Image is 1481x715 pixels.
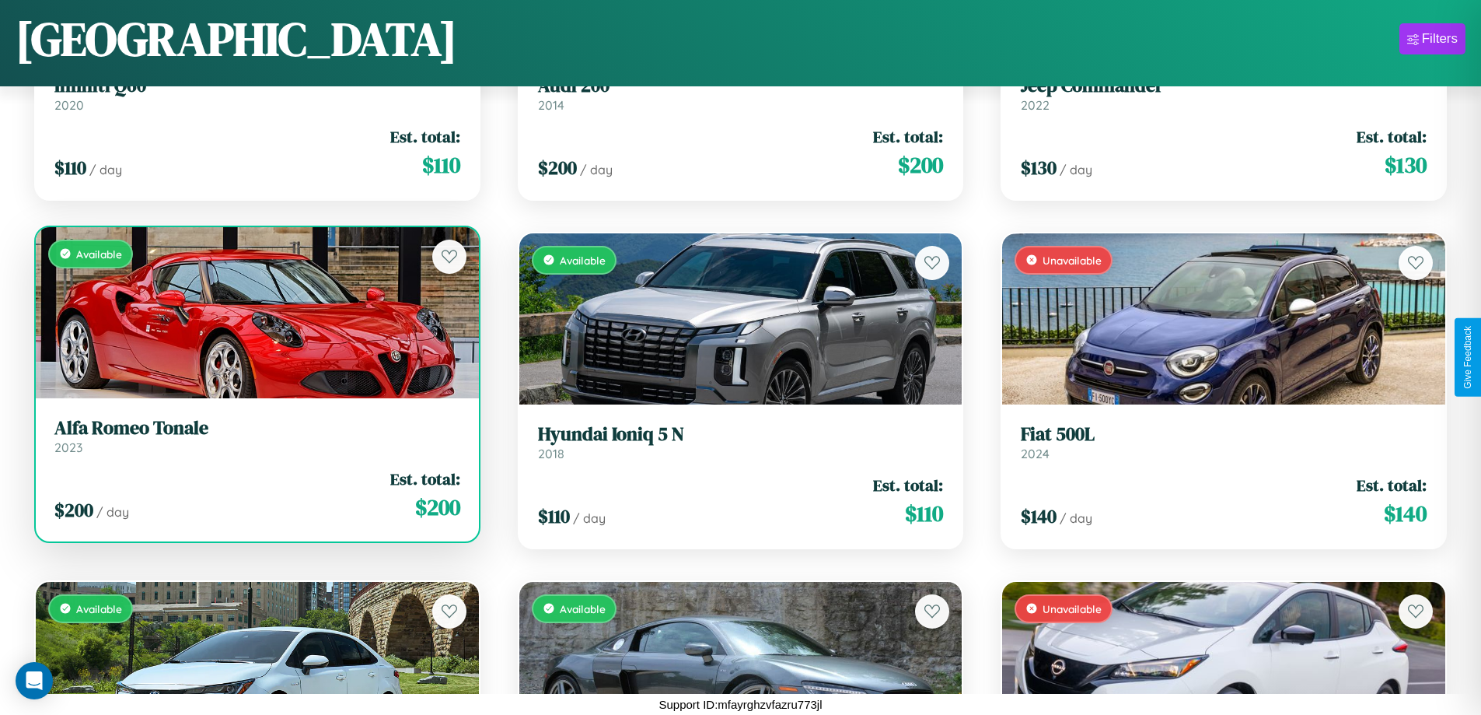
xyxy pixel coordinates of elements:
span: 2024 [1021,446,1050,461]
div: Give Feedback [1462,326,1473,389]
span: Unavailable [1043,602,1102,615]
h3: Fiat 500L [1021,423,1427,446]
span: $ 110 [905,498,943,529]
span: Available [76,602,122,615]
span: 2020 [54,97,84,113]
h3: Audi 200 [538,75,944,97]
p: Support ID: mfayrghzvfazru773jl [658,694,822,715]
a: Hyundai Ioniq 5 N2018 [538,423,944,461]
span: / day [580,162,613,177]
span: Available [560,254,606,267]
span: Available [560,602,606,615]
span: $ 110 [422,149,460,181]
a: Fiat 500L2024 [1021,423,1427,461]
span: Est. total: [1357,125,1427,148]
span: $ 140 [1021,503,1057,529]
a: Alfa Romeo Tonale2023 [54,417,460,455]
button: Filters [1399,23,1465,54]
div: Open Intercom Messenger [16,662,53,699]
span: $ 140 [1384,498,1427,529]
span: / day [573,510,606,526]
span: Available [76,247,122,261]
a: Audi 2002014 [538,75,944,113]
a: Infiniti Q602020 [54,75,460,113]
a: Jeep Commander2022 [1021,75,1427,113]
span: Est. total: [873,474,943,496]
span: $ 110 [538,503,570,529]
h3: Alfa Romeo Tonale [54,417,460,440]
span: 2014 [538,97,564,113]
span: / day [1060,162,1092,177]
span: $ 200 [538,155,577,181]
h3: Hyundai Ioniq 5 N [538,423,944,446]
h1: [GEOGRAPHIC_DATA] [16,7,457,71]
span: / day [89,162,122,177]
span: $ 130 [1385,149,1427,181]
span: 2022 [1021,97,1050,113]
span: $ 200 [415,492,460,523]
span: $ 110 [54,155,86,181]
span: / day [1060,510,1092,526]
span: Est. total: [390,468,460,490]
span: 2018 [538,446,564,461]
div: Filters [1422,31,1458,47]
span: Est. total: [873,125,943,148]
span: 2023 [54,440,82,455]
h3: Jeep Commander [1021,75,1427,97]
span: $ 130 [1021,155,1057,181]
span: $ 200 [898,149,943,181]
span: Est. total: [390,125,460,148]
span: Unavailable [1043,254,1102,267]
h3: Infiniti Q60 [54,75,460,97]
span: Est. total: [1357,474,1427,496]
span: / day [96,504,129,520]
span: $ 200 [54,497,93,523]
